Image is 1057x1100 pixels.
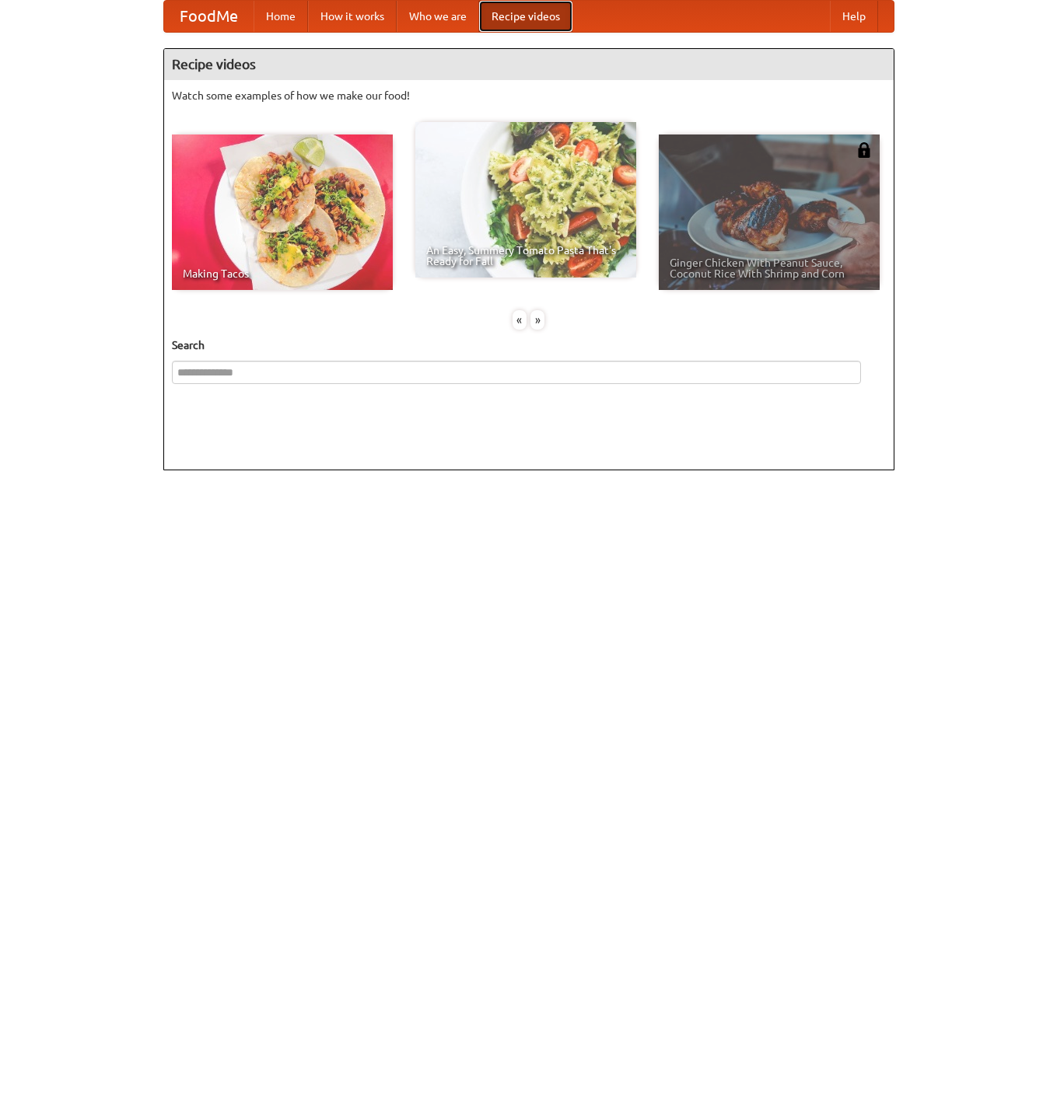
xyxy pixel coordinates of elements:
h4: Recipe videos [164,49,894,80]
div: » [530,310,544,330]
a: FoodMe [164,1,254,32]
a: How it works [308,1,397,32]
a: Making Tacos [172,134,393,290]
img: 483408.png [856,142,872,158]
p: Watch some examples of how we make our food! [172,88,886,103]
a: Recipe videos [479,1,572,32]
div: « [513,310,527,330]
a: Home [254,1,308,32]
span: An Easy, Summery Tomato Pasta That's Ready for Fall [426,245,625,267]
h5: Search [172,337,886,353]
a: An Easy, Summery Tomato Pasta That's Ready for Fall [415,122,636,278]
a: Help [830,1,878,32]
a: Who we are [397,1,479,32]
span: Making Tacos [183,268,382,279]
